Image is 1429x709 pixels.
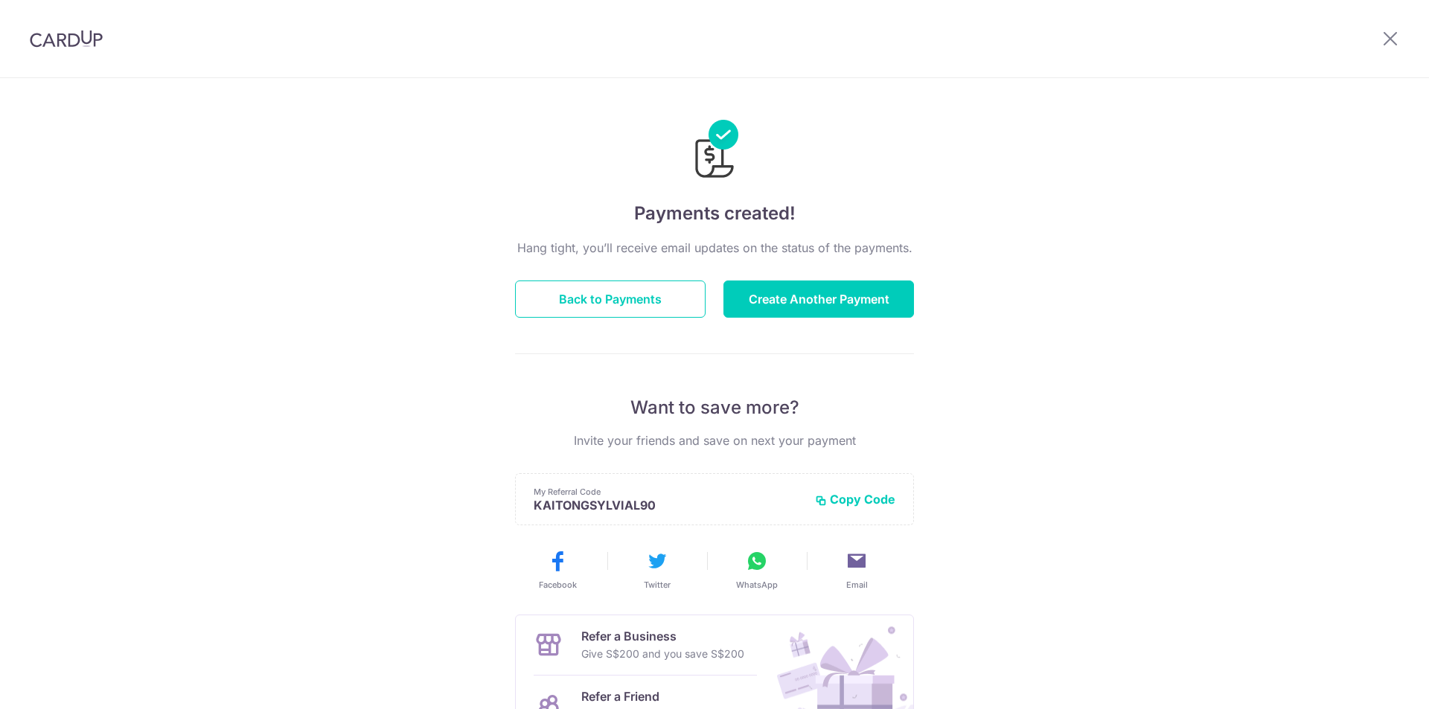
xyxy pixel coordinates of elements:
[514,549,601,591] button: Facebook
[581,687,731,705] p: Refer a Friend
[691,120,738,182] img: Payments
[713,549,801,591] button: WhatsApp
[613,549,701,591] button: Twitter
[534,486,803,498] p: My Referral Code
[723,280,914,318] button: Create Another Payment
[515,432,914,449] p: Invite your friends and save on next your payment
[539,579,577,591] span: Facebook
[534,498,803,513] p: KAITONGSYLVIAL90
[581,627,744,645] p: Refer a Business
[515,396,914,420] p: Want to save more?
[644,579,671,591] span: Twitter
[846,579,868,591] span: Email
[581,645,744,663] p: Give S$200 and you save S$200
[515,280,706,318] button: Back to Payments
[815,492,895,507] button: Copy Code
[736,579,778,591] span: WhatsApp
[515,200,914,227] h4: Payments created!
[515,239,914,257] p: Hang tight, you’ll receive email updates on the status of the payments.
[30,30,103,48] img: CardUp
[813,549,901,591] button: Email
